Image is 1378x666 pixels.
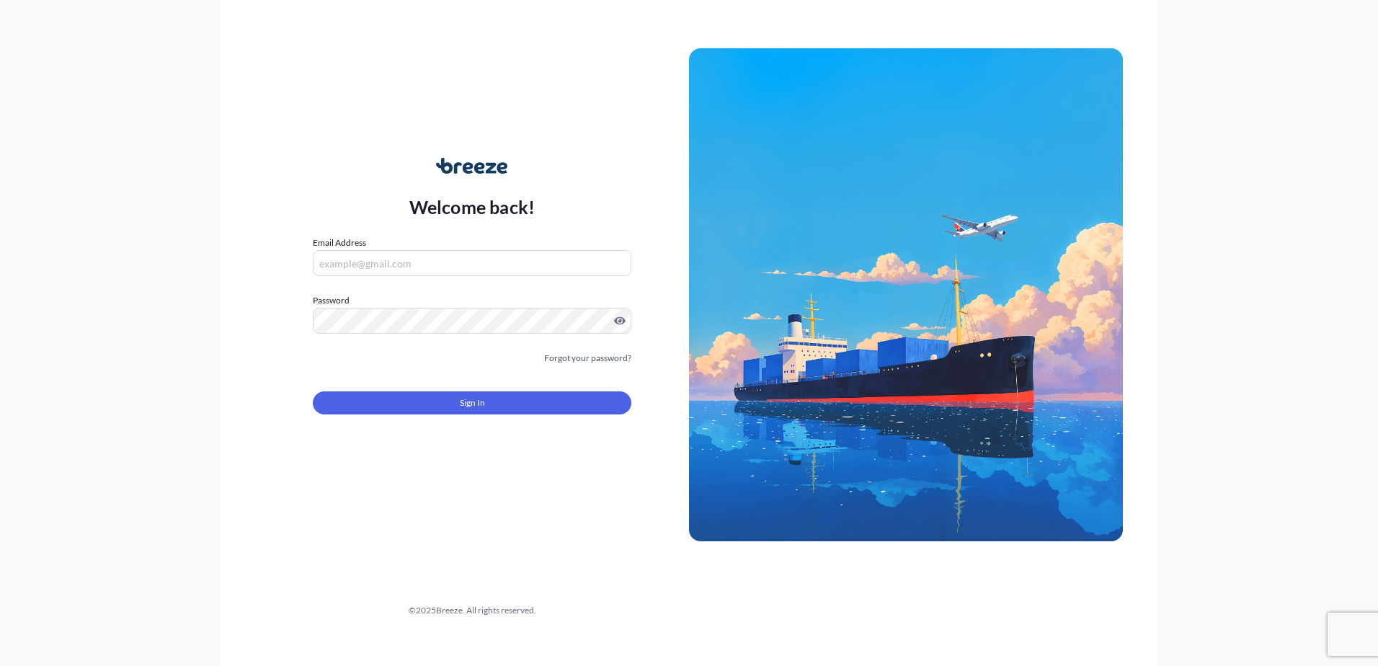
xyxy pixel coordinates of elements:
[313,293,631,308] label: Password
[313,250,631,276] input: example@gmail.com
[544,351,631,365] a: Forgot your password?
[689,48,1123,541] img: Ship illustration
[409,195,535,218] p: Welcome back!
[460,396,485,410] span: Sign In
[614,315,626,327] button: Show password
[313,391,631,414] button: Sign In
[255,603,689,618] div: © 2025 Breeze. All rights reserved.
[313,236,366,250] label: Email Address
